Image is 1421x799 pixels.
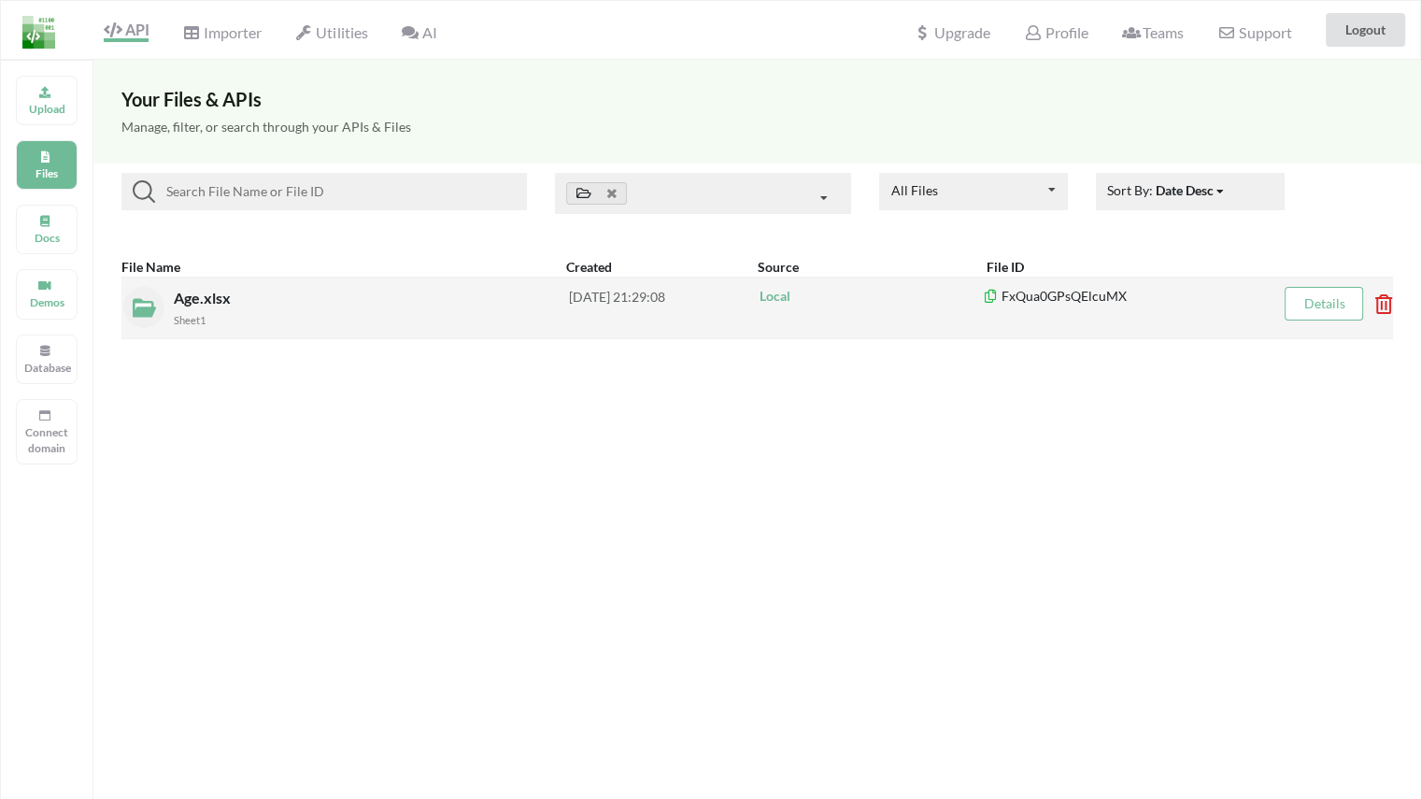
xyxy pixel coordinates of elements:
span: Upgrade [914,25,990,40]
div: [DATE] 21:29:08 [569,287,757,328]
span: Profile [1024,23,1087,41]
b: File ID [986,259,1023,275]
span: API [104,21,149,38]
p: Connect domain [24,424,69,456]
span: Importer [182,23,261,41]
span: Teams [1122,23,1184,41]
p: Files [24,165,69,181]
span: AI [401,23,436,41]
img: LogoIcon.png [22,16,55,49]
button: Logout [1326,13,1405,47]
small: Sheet1 [174,314,206,326]
h3: Your Files & APIs [121,88,1393,110]
span: Age.xlsx [174,289,234,307]
p: Local [759,287,982,306]
img: searchIcon.svg [133,180,155,203]
h5: Manage, filter, or search through your APIs & Files [121,120,1393,136]
div: Date Desc [1156,180,1214,200]
button: Details [1285,287,1363,321]
p: Docs [24,230,69,246]
b: File Name [121,259,180,275]
span: Support [1217,25,1291,40]
input: Search File Name or File ID [155,180,519,203]
b: Created [566,259,612,275]
span: Utilities [295,23,367,41]
b: Source [757,259,798,275]
span: Sort By: [1107,182,1226,198]
p: Database [24,360,69,376]
p: Demos [24,294,69,310]
p: Upload [24,101,69,117]
div: All Files [890,184,937,197]
a: Details [1303,295,1344,311]
p: FxQua0GPsQElcuMX [983,287,1258,306]
img: localFileIcon.eab6d1cc.svg [123,287,156,320]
